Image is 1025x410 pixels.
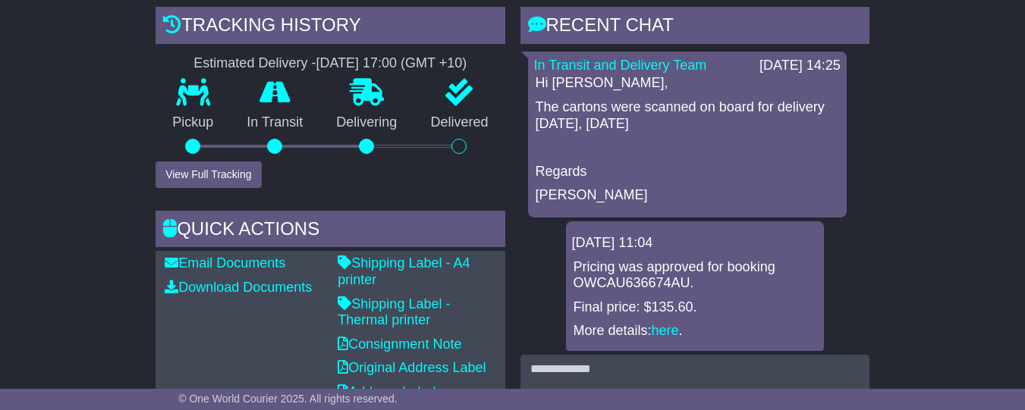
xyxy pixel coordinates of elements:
[536,187,839,204] p: [PERSON_NAME]
[156,7,505,48] div: Tracking history
[572,235,818,252] div: [DATE] 11:04
[574,259,816,292] p: Pricing was approved for booking OWCAU636674AU.
[759,58,841,74] div: [DATE] 14:25
[338,296,450,328] a: Shipping Label - Thermal printer
[156,114,230,131] p: Pickup
[338,336,461,352] a: Consignment Note
[413,114,505,131] p: Delivered
[520,7,869,48] div: RECENT CHAT
[230,114,319,131] p: In Transit
[156,161,261,188] button: View Full Tracking
[574,323,816,340] p: More details: .
[536,99,839,132] p: The cartons were scanned on board for delivery [DATE], [DATE]
[319,114,413,131] p: Delivering
[338,384,435,399] a: Address Label
[316,55,467,72] div: [DATE] 17:00 (GMT +10)
[338,360,486,375] a: Original Address Label
[338,255,470,287] a: Shipping Label - A4 printer
[165,255,285,271] a: Email Documents
[178,393,398,405] span: © One World Courier 2025. All rights reserved.
[165,280,312,295] a: Download Documents
[536,164,839,180] p: Regards
[536,75,839,92] p: Hi [PERSON_NAME],
[156,55,505,72] div: Estimated Delivery -
[534,58,707,73] a: In Transit and Delivery Team
[574,299,816,316] p: Final price: $135.60.
[652,323,679,338] a: here
[156,211,505,252] div: Quick Actions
